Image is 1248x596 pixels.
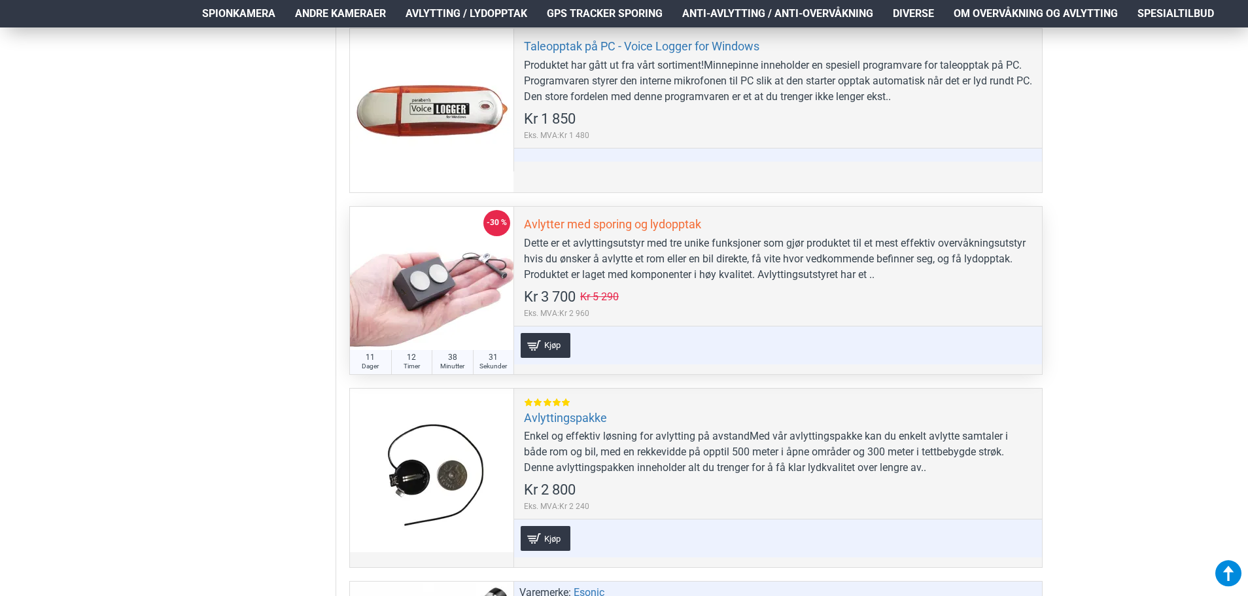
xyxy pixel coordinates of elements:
[524,236,1032,283] div: Dette er et avlyttingsutstyr med tre unike funksjoner som gjør produktet til et mest effektiv ove...
[524,130,589,141] span: Eks. MVA:Kr 1 480
[524,217,701,232] a: Avlytter med sporing og lydopptak
[524,307,619,319] span: Eks. MVA:Kr 2 960
[1137,6,1214,22] span: Spesialtilbud
[406,6,527,22] span: Avlytting / Lydopptak
[524,410,607,425] a: Avlyttingspakke
[893,6,934,22] span: Diverse
[547,6,663,22] span: GPS Tracker Sporing
[524,483,576,497] span: Kr 2 800
[350,29,513,192] a: Taleopptak på PC - Voice Logger for Windows Taleopptak på PC - Voice Logger for Windows
[541,535,564,543] span: Kjøp
[524,58,1032,105] div: Produktet har gått ut fra vårt sortiment!Minnepinne inneholder en spesiell programvare for taleop...
[954,6,1118,22] span: Om overvåkning og avlytting
[202,6,275,22] span: Spionkamera
[524,39,759,54] a: Taleopptak på PC - Voice Logger for Windows
[524,429,1032,476] div: Enkel og effektiv løsning for avlytting på avstandMed vår avlyttingspakke kan du enkelt avlytte s...
[580,292,619,302] span: Kr 5 290
[350,207,513,370] a: Avlytter med sporing og lydopptak Avlytter med sporing og lydopptak
[682,6,873,22] span: Anti-avlytting / Anti-overvåkning
[295,6,386,22] span: Andre kameraer
[541,341,564,349] span: Kjøp
[524,500,589,512] span: Eks. MVA:Kr 2 240
[350,389,513,552] a: Avlyttingspakke Avlyttingspakke
[524,290,576,304] span: Kr 3 700
[524,112,576,126] span: Kr 1 850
